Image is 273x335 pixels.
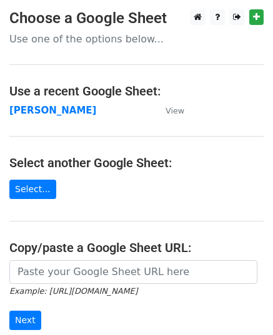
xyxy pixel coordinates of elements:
[153,105,184,116] a: View
[9,240,264,255] h4: Copy/paste a Google Sheet URL:
[9,260,257,284] input: Paste your Google Sheet URL here
[9,311,41,330] input: Next
[9,84,264,99] h4: Use a recent Google Sheet:
[9,155,264,170] h4: Select another Google Sheet:
[9,9,264,27] h3: Choose a Google Sheet
[166,106,184,115] small: View
[9,180,56,199] a: Select...
[9,286,137,296] small: Example: [URL][DOMAIN_NAME]
[9,105,96,116] a: [PERSON_NAME]
[9,32,264,46] p: Use one of the options below...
